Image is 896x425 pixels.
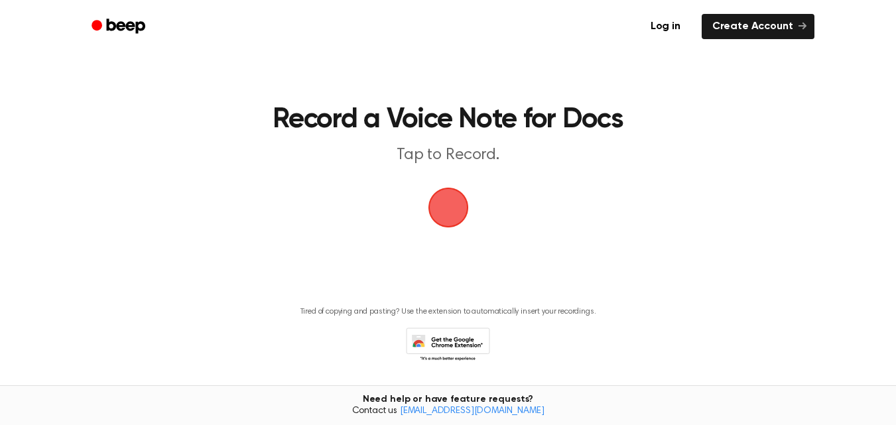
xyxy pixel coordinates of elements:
p: Tap to Record. [194,145,703,166]
p: Tired of copying and pasting? Use the extension to automatically insert your recordings. [300,307,596,317]
a: [EMAIL_ADDRESS][DOMAIN_NAME] [400,406,544,416]
h1: Record a Voice Note for Docs [143,106,753,134]
span: Contact us [8,406,888,418]
a: Beep [82,14,157,40]
a: Create Account [702,14,814,39]
a: Log in [637,11,694,42]
img: Beep Logo [428,188,468,227]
